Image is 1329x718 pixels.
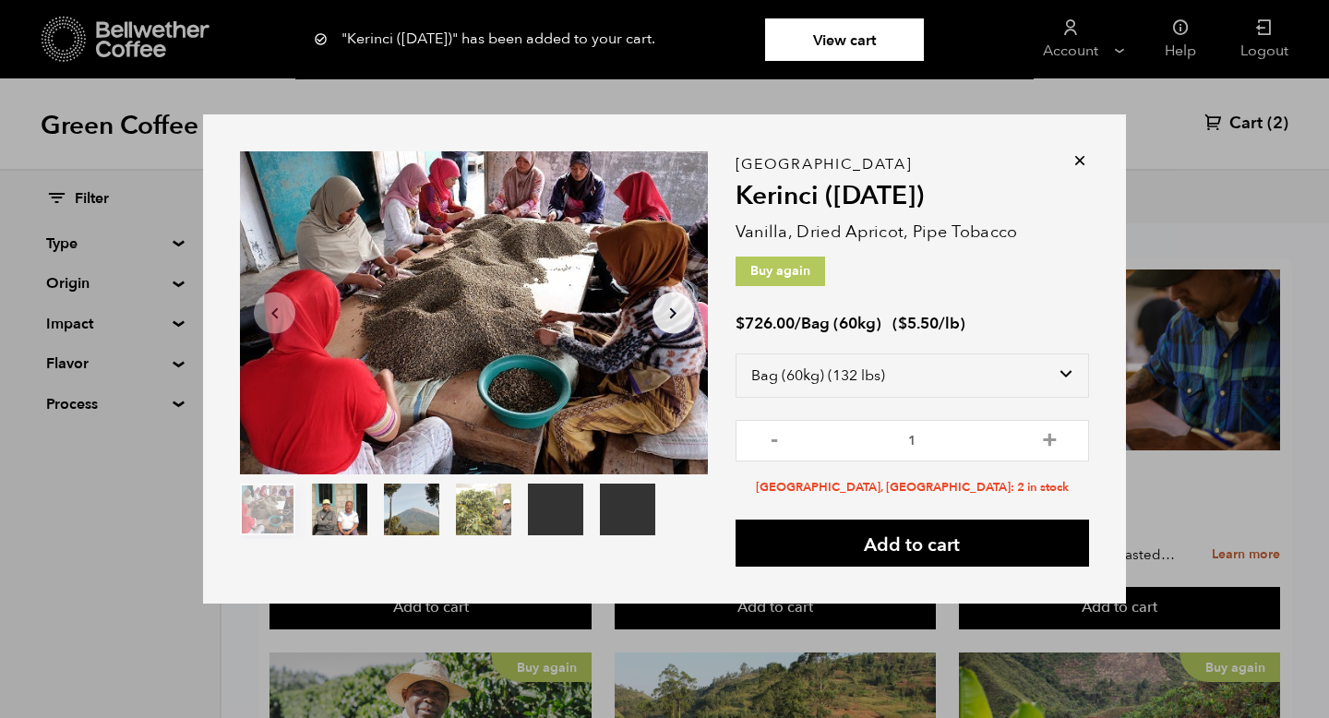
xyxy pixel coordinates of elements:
[736,313,745,334] span: $
[736,479,1089,497] li: [GEOGRAPHIC_DATA], [GEOGRAPHIC_DATA]: 2 in stock
[736,520,1089,567] button: Add to cart
[898,313,939,334] bdi: 5.50
[736,257,825,286] p: Buy again
[528,484,583,535] video: Your browser does not support the video tag.
[898,313,907,334] span: $
[763,429,786,448] button: -
[939,313,960,334] span: /lb
[736,313,795,334] bdi: 726.00
[736,181,1089,212] h2: Kerinci ([DATE])
[736,220,1089,245] p: Vanilla, Dried Apricot, Pipe Tobacco
[1038,429,1061,448] button: +
[600,484,655,535] video: Your browser does not support the video tag.
[801,313,881,334] span: Bag (60kg)
[892,313,965,334] span: ( )
[795,313,801,334] span: /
